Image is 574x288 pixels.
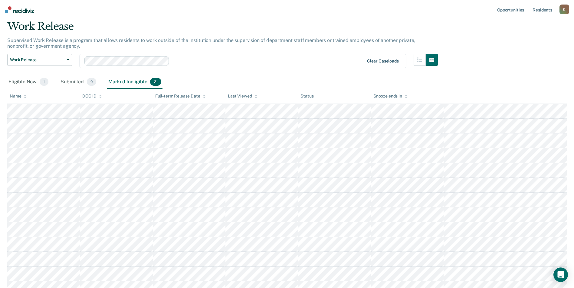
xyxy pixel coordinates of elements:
[367,59,399,64] div: Clear caseloads
[155,94,206,99] div: Full-term Release Date
[107,75,162,89] div: Marked Ineligible21
[228,94,257,99] div: Last Viewed
[7,54,72,66] button: Work Release
[59,75,97,89] div: Submitted0
[150,78,161,86] span: 21
[559,5,569,14] button: D
[87,78,96,86] span: 0
[10,94,27,99] div: Name
[300,94,313,99] div: Status
[373,94,408,99] div: Snooze ends in
[82,94,102,99] div: DOC ID
[7,37,415,49] p: Supervised Work Release is a program that allows residents to work outside of the institution und...
[40,78,48,86] span: 1
[7,75,50,89] div: Eligible Now1
[553,267,568,282] div: Open Intercom Messenger
[5,6,34,13] img: Recidiviz
[10,57,64,62] span: Work Release
[7,20,438,37] div: Work Release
